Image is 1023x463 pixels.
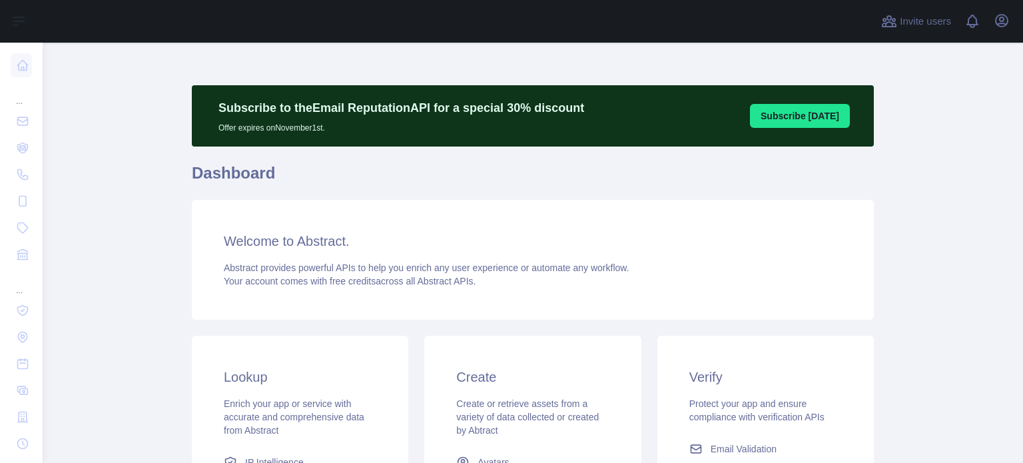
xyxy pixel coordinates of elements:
span: Email Validation [711,442,777,456]
span: Abstract provides powerful APIs to help you enrich any user experience or automate any workflow. [224,262,629,273]
button: Invite users [878,11,954,32]
p: Subscribe to the Email Reputation API for a special 30 % discount [218,99,584,117]
h1: Dashboard [192,163,874,195]
span: free credits [330,276,376,286]
p: Offer expires on November 1st. [218,117,584,133]
span: Protect your app and ensure compliance with verification APIs [689,398,825,422]
button: Subscribe [DATE] [750,104,850,128]
a: Email Validation [684,437,847,461]
span: Invite users [900,14,951,29]
span: Enrich your app or service with accurate and comprehensive data from Abstract [224,398,364,436]
h3: Verify [689,368,842,386]
div: ... [11,80,32,107]
span: Create or retrieve assets from a variety of data collected or created by Abtract [456,398,599,436]
h3: Welcome to Abstract. [224,232,842,250]
div: ... [11,269,32,296]
h3: Lookup [224,368,376,386]
span: Your account comes with across all Abstract APIs. [224,276,476,286]
h3: Create [456,368,609,386]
